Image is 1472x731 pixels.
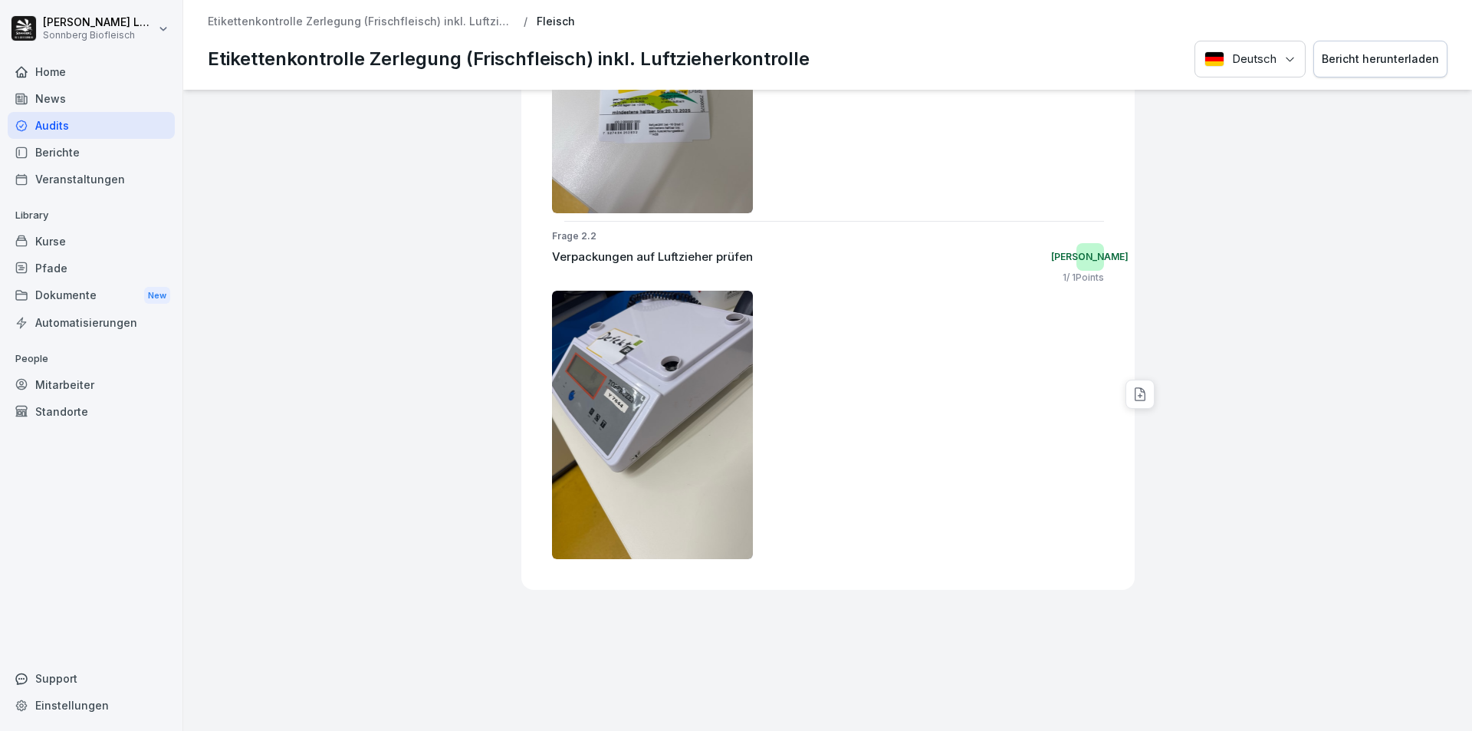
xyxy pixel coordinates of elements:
[537,15,575,28] p: Fleisch
[1322,51,1439,68] div: Bericht herunterladen
[552,291,754,559] img: o4ldecrgs6oawx447oa394ye.png
[8,58,175,85] a: Home
[8,347,175,371] p: People
[8,282,175,310] div: Dokumente
[1063,271,1104,285] p: 1 / 1 Points
[552,229,1104,243] p: Frage 2.2
[8,371,175,398] a: Mitarbeiter
[8,112,175,139] a: Audits
[8,228,175,255] a: Kurse
[8,309,175,336] a: Automatisierungen
[1204,51,1224,67] img: Deutsch
[8,255,175,282] a: Pfade
[8,139,175,166] a: Berichte
[43,16,155,29] p: [PERSON_NAME] Lumetsberger
[1313,41,1447,78] button: Bericht herunterladen
[8,665,175,692] div: Support
[8,282,175,310] a: DokumenteNew
[8,203,175,228] p: Library
[43,30,155,41] p: Sonnberg Biofleisch
[8,398,175,425] a: Standorte
[8,692,175,719] a: Einstellungen
[144,287,170,305] div: New
[552,249,753,266] p: Verpackungen auf Luftzieher prüfen
[8,166,175,193] a: Veranstaltungen
[1232,51,1276,68] p: Deutsch
[1076,243,1104,271] div: [PERSON_NAME]
[208,45,810,73] p: Etikettenkontrolle Zerlegung (Frischfleisch) inkl. Luftzieherkontrolle
[524,15,527,28] p: /
[8,85,175,112] a: News
[1194,41,1306,78] button: Language
[208,15,514,28] a: Etikettenkontrolle Zerlegung (Frischfleisch) inkl. Luftzieherkontrolle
